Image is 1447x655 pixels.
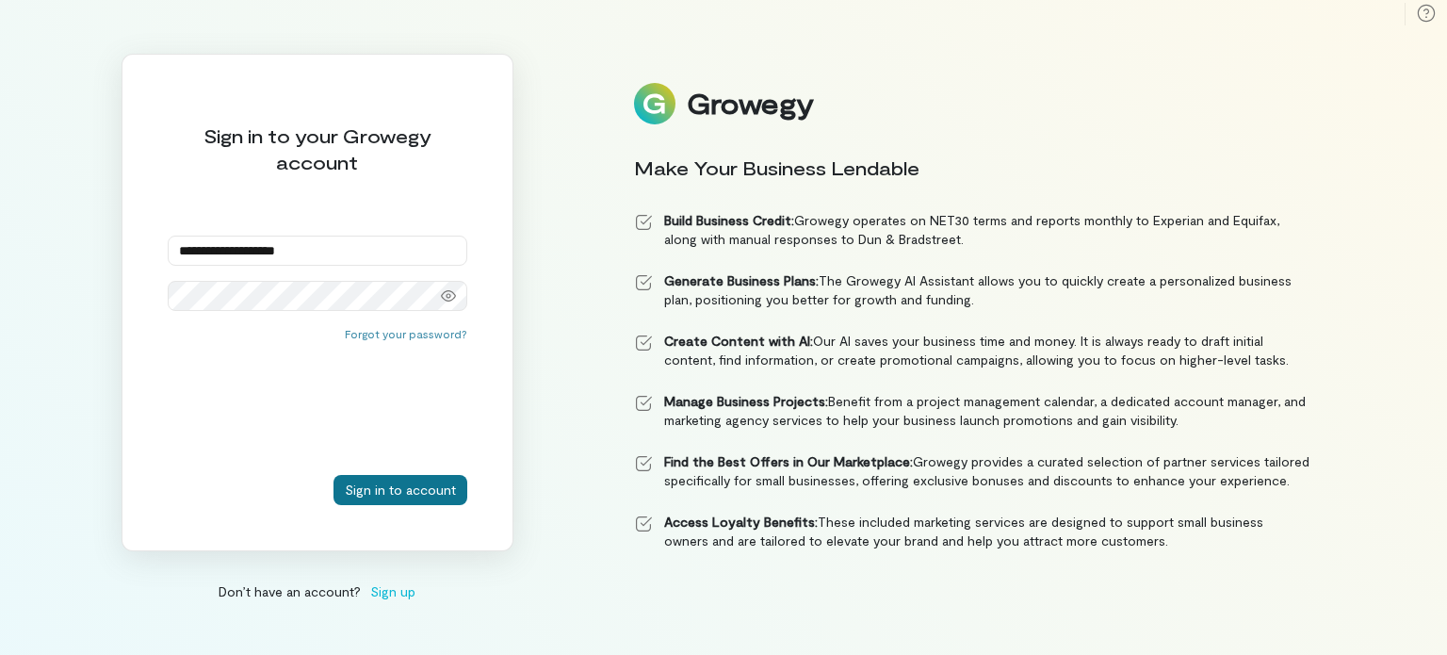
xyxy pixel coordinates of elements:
strong: Create Content with AI: [664,333,813,349]
button: Sign in to account [333,475,467,505]
li: Our AI saves your business time and money. It is always ready to draft initial content, find info... [634,332,1310,369]
li: Growegy provides a curated selection of partner services tailored specifically for small business... [634,452,1310,490]
div: Growegy [687,88,813,120]
div: Make Your Business Lendable [634,155,1310,181]
strong: Build Business Credit: [664,212,794,228]
div: Don’t have an account? [122,581,513,601]
strong: Manage Business Projects: [664,393,828,409]
strong: Generate Business Plans: [664,272,819,288]
strong: Find the Best Offers in Our Marketplace: [664,453,913,469]
li: The Growegy AI Assistant allows you to quickly create a personalized business plan, positioning y... [634,271,1310,309]
li: Growegy operates on NET30 terms and reports monthly to Experian and Equifax, along with manual re... [634,211,1310,249]
li: These included marketing services are designed to support small business owners and are tailored ... [634,513,1310,550]
span: Sign up [370,581,415,601]
img: Logo [634,83,675,124]
div: Sign in to your Growegy account [168,123,467,175]
strong: Access Loyalty Benefits: [664,514,818,530]
button: Forgot your password? [345,326,467,341]
li: Benefit from a project management calendar, a dedicated account manager, and marketing agency ser... [634,392,1310,430]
